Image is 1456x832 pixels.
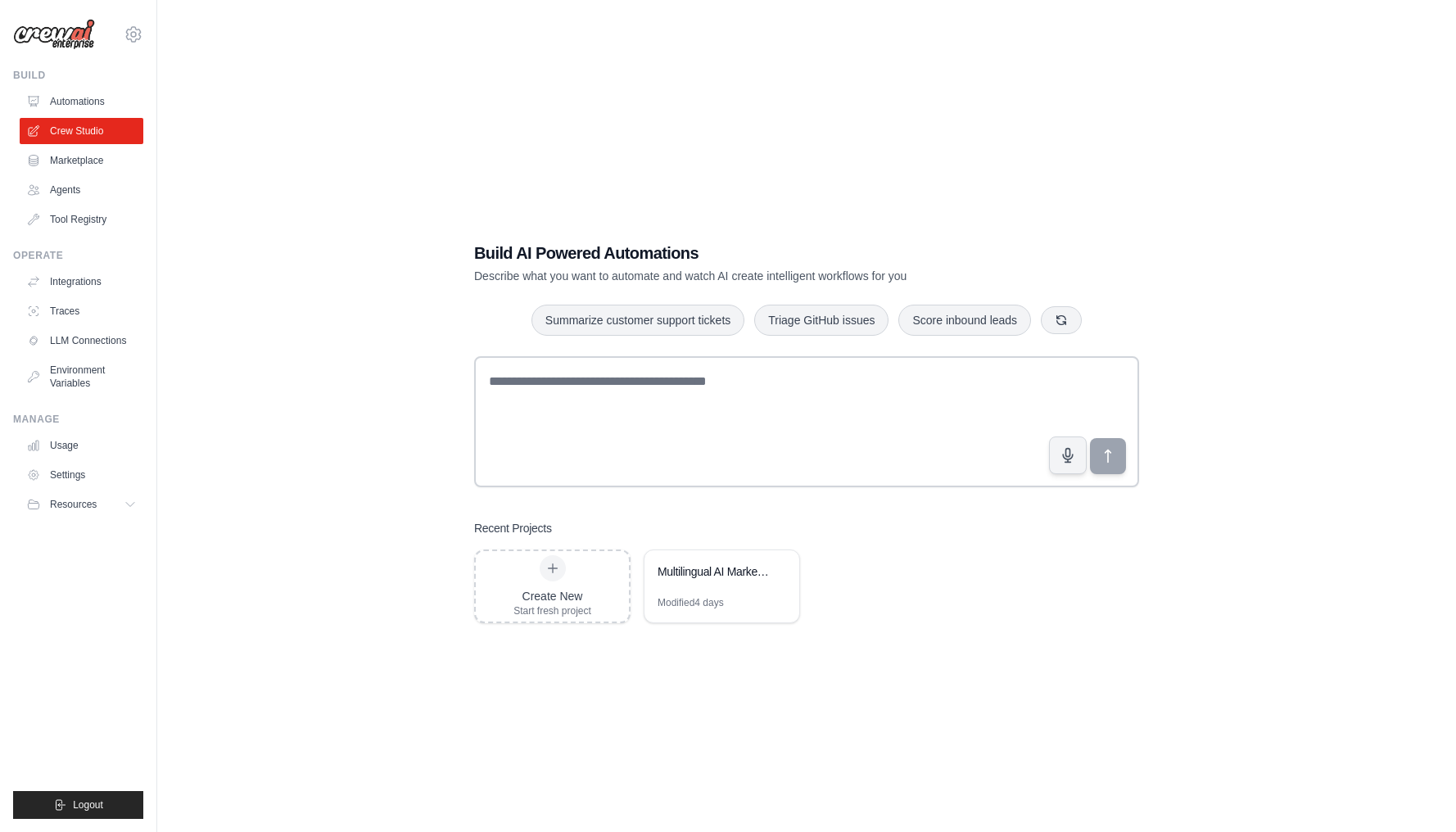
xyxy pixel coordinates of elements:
a: Tool Registry [20,206,143,233]
a: Automations [20,88,143,115]
a: Settings [20,462,143,488]
button: Score inbound leads [898,305,1031,336]
a: Traces [20,298,143,324]
div: Operate [13,249,143,262]
button: Get new suggestions [1041,306,1082,334]
img: Logo [13,19,95,50]
div: Start fresh project [513,604,591,617]
a: Integrations [20,269,143,295]
span: Logout [73,798,103,812]
h3: Recent Projects [474,520,552,536]
a: Marketplace [20,147,143,174]
a: Agents [20,177,143,203]
button: Summarize customer support tickets [531,305,744,336]
button: Resources [20,491,143,518]
button: Triage GitHub issues [754,305,889,336]
a: Usage [20,432,143,459]
button: Click to speak your automation idea [1049,436,1087,474]
a: Crew Studio [20,118,143,144]
p: Describe what you want to automate and watch AI create intelligent workflows for you [474,268,1024,284]
div: Build [13,69,143,82]
div: Multilingual AI Marketing Campaign Automation [658,563,770,580]
h1: Build AI Powered Automations [474,242,1024,265]
div: Modified 4 days [658,596,724,609]
div: Create New [513,588,591,604]
span: Resources [50,498,97,511]
a: LLM Connections [20,328,143,354]
a: Environment Variables [20,357,143,396]
button: Logout [13,791,143,819]
div: Manage [13,413,143,426]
